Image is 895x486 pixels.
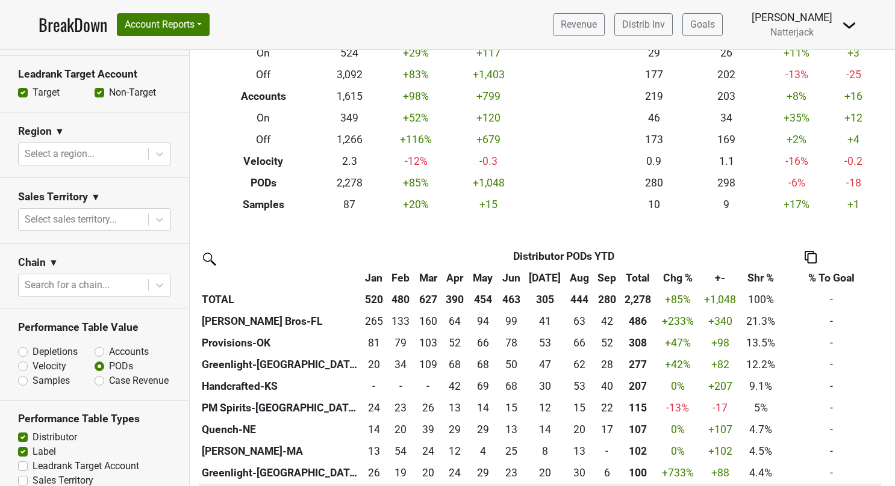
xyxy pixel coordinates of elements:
td: 1.1 [690,150,762,172]
th: Total: activate to sort column ascending [620,267,655,289]
th: 463 [498,289,525,310]
th: 520 [361,289,387,310]
td: 1,266 [319,129,379,150]
td: 39 [414,419,443,440]
td: 100% [740,289,781,310]
td: 15 [498,397,525,419]
div: 13 [568,443,590,459]
a: Distrib Inv [614,13,673,36]
div: 63 [568,313,590,329]
th: Jan: activate to sort column ascending [361,267,387,289]
td: +16 [831,86,876,108]
td: 0.9 [618,150,690,172]
span: +85% [665,294,691,306]
div: 64 [445,313,465,329]
td: 0 % [655,375,700,397]
div: 52 [596,335,618,351]
td: 4.7% [740,419,781,440]
td: +799 [452,86,525,108]
th: Velocity [208,150,319,172]
td: +1 [831,194,876,215]
td: - [781,354,881,375]
td: 94 [468,310,498,332]
div: 28 [596,357,618,372]
td: +233 % [655,310,700,332]
td: +15 [452,194,525,215]
td: 68 [442,354,468,375]
div: 265 [363,313,384,329]
th: Greenlight-[GEOGRAPHIC_DATA] [199,354,361,375]
div: +340 [703,313,738,329]
td: 20 [565,419,593,440]
td: -13 % [655,397,700,419]
div: 12 [445,443,465,459]
th: Off [208,64,319,86]
td: 28 [593,354,621,375]
div: - [390,378,411,394]
div: 53 [568,378,590,394]
td: +52 % [380,108,452,129]
td: 10 [618,194,690,215]
th: Apr: activate to sort column ascending [442,267,468,289]
td: 173 [618,129,690,150]
td: 47 [525,354,565,375]
td: 0 % [655,419,700,440]
th: Quench-NE [199,419,361,440]
label: Non-Target [109,85,156,100]
th: 486 [620,310,655,332]
div: 25 [501,443,522,459]
div: 14 [528,422,563,437]
div: 66 [568,335,590,351]
td: 26 [414,397,443,419]
div: [PERSON_NAME] [752,10,832,25]
td: 12 [525,397,565,419]
div: 14 [470,400,494,416]
td: +2 % [762,129,831,150]
div: 207 [623,378,652,394]
div: 24 [363,400,384,416]
td: 30 [525,375,565,397]
td: 50 [498,354,525,375]
td: -25 [831,64,876,86]
td: 64 [442,310,468,332]
td: 20 [387,419,414,440]
th: On [208,43,319,64]
td: 8 [525,440,565,462]
td: 524 [319,43,379,64]
td: 2.3 [319,150,379,172]
div: 15 [501,400,522,416]
td: 62 [565,354,593,375]
th: Samples [208,194,319,215]
td: 13 [361,440,387,462]
th: PM Spirits-[GEOGRAPHIC_DATA] [199,397,361,419]
td: 219 [618,86,690,108]
th: 627 [414,289,443,310]
label: Case Revenue [109,374,169,388]
label: Depletions [33,345,78,359]
div: 8 [528,443,563,459]
h3: Leadrank Target Account [18,68,171,81]
h3: Chain [18,256,46,269]
div: 78 [501,335,522,351]
div: 99 [501,313,522,329]
td: 66 [468,332,498,354]
td: 5% [740,397,781,419]
td: 14 [468,397,498,419]
span: ▼ [55,125,64,139]
th: 115 [620,397,655,419]
td: -12 % [380,150,452,172]
label: PODs [109,359,133,374]
td: 42 [442,375,468,397]
td: 265 [361,310,387,332]
td: 52 [593,332,621,354]
td: +20 % [380,194,452,215]
img: filter [199,248,218,268]
span: ▼ [49,256,58,270]
td: 0 [593,440,621,462]
div: 160 [417,313,439,329]
div: 23 [390,400,411,416]
td: 1,615 [319,86,379,108]
td: +42 % [655,354,700,375]
div: 24 [417,443,439,459]
td: 280 [618,172,690,194]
